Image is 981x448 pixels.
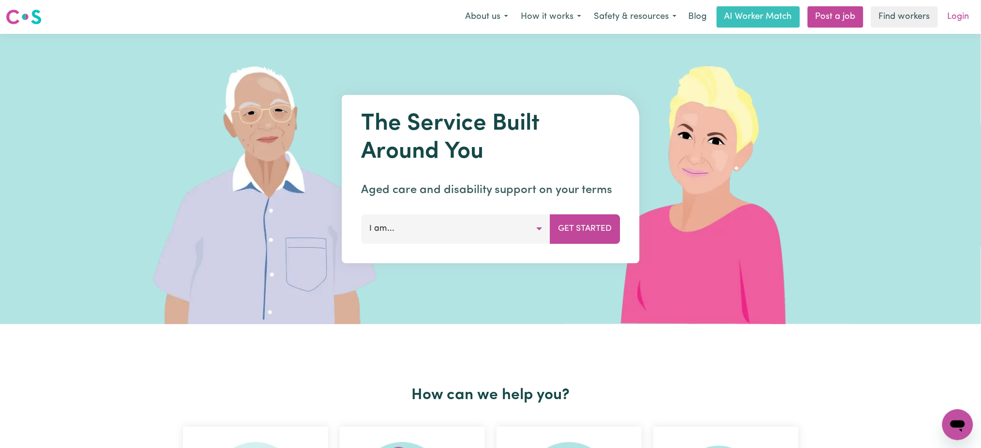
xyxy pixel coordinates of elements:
a: Login [942,6,975,28]
a: AI Worker Match [717,6,800,28]
h1: The Service Built Around You [361,110,620,166]
button: I am... [361,214,550,243]
button: Get Started [550,214,620,243]
button: How it works [514,7,588,27]
img: Careseekers logo [6,8,42,26]
p: Aged care and disability support on your terms [361,181,620,199]
button: About us [459,7,514,27]
a: Find workers [871,6,938,28]
iframe: Button to launch messaging window [942,409,973,440]
a: Post a job [808,6,863,28]
h2: How can we help you? [177,386,804,404]
a: Careseekers logo [6,6,42,28]
a: Blog [683,6,713,28]
button: Safety & resources [588,7,683,27]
